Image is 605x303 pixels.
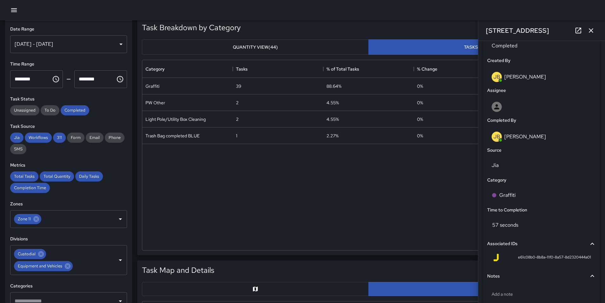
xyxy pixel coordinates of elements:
span: Form [67,135,84,140]
div: 2 [236,100,239,106]
div: Jia [10,133,24,143]
button: Tasks View(44) [368,39,595,55]
h5: Task Breakdown by Category [142,23,241,33]
span: 0 % [417,100,423,106]
button: Open [116,215,125,224]
span: Total Tasks [10,174,38,179]
h6: Categories [10,283,127,290]
span: Completion Time [10,185,50,190]
button: Choose time, selected time is 11:59 PM [114,73,126,86]
div: % of Total Tasks [326,60,359,78]
span: Total Quantity [40,174,74,179]
div: Unassigned [10,105,39,115]
div: Category [145,60,165,78]
h6: Metrics [10,162,127,169]
span: To Do [41,107,59,113]
div: 4.55% [326,116,339,122]
div: Completed [61,105,89,115]
div: To Do [41,105,59,115]
div: Tasks [236,60,248,78]
div: Total Quantity [40,171,74,182]
h6: Task Source [10,123,127,130]
span: Unassigned [10,107,39,113]
span: 0 % [417,133,423,139]
div: SMS [10,144,26,154]
div: 1 [236,133,237,139]
span: 311 [53,135,66,140]
div: Custodial [14,249,46,259]
div: Graffiti [145,83,159,89]
h6: Zones [10,201,127,208]
div: Phone [105,133,124,143]
div: [DATE] - [DATE] [10,35,127,53]
span: Phone [105,135,124,140]
div: 88.64% [326,83,341,89]
h6: Divisions [10,236,127,243]
div: Zone 11 [14,214,41,224]
div: % of Total Tasks [323,60,414,78]
h5: Task Map and Details [142,265,214,275]
div: Category [142,60,233,78]
div: 311 [53,133,66,143]
button: Quantity View(44) [142,39,369,55]
div: 39 [236,83,241,89]
div: Trash Bag completed BLUE [145,133,200,139]
h6: Task Status [10,96,127,103]
div: Equipment and Vehicles [14,261,73,271]
h6: Time Range [10,61,127,68]
span: Email [86,135,104,140]
div: Light Pole/Utility Box Cleaning [145,116,206,122]
h6: Date Range [10,26,127,33]
button: Open [116,256,125,265]
button: Table [368,282,595,296]
span: 0 % [417,83,423,89]
div: PW Other [145,100,165,106]
button: Choose time, selected time is 12:00 AM [50,73,62,86]
div: Daily Tasks [75,171,103,182]
div: Workflows [25,133,52,143]
span: Daily Tasks [75,174,103,179]
div: Total Tasks [10,171,38,182]
div: 4.55% [326,100,339,106]
span: 0 % [417,116,423,122]
span: Completed [61,107,89,113]
span: Jia [10,135,24,140]
span: Workflows [25,135,52,140]
span: Custodial [14,250,39,258]
div: % Change [417,60,437,78]
div: Email [86,133,104,143]
svg: Map [252,286,259,292]
div: 2.27% [326,133,339,139]
div: Form [67,133,84,143]
span: Zone 11 [14,215,35,223]
div: % Change [414,60,504,78]
button: Map [142,282,369,296]
div: Tasks [233,60,323,78]
div: 2 [236,116,239,122]
div: Completion Time [10,183,50,193]
span: SMS [10,146,26,152]
span: Equipment and Vehicles [14,262,66,270]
